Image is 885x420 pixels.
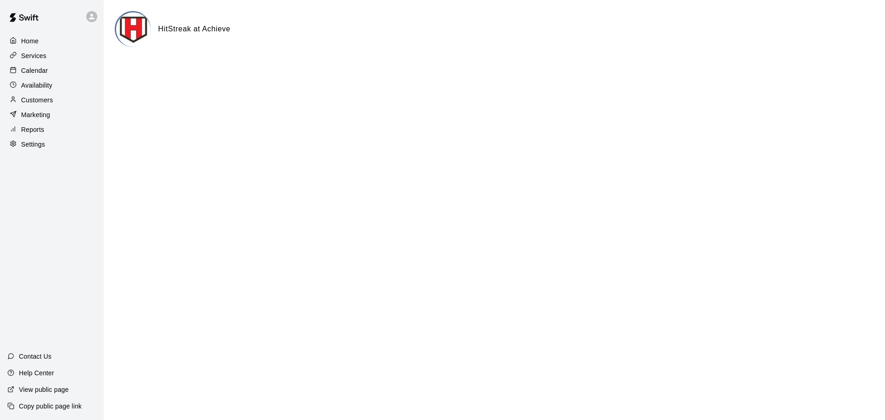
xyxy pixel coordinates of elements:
p: Customers [21,95,53,105]
h6: HitStreak at Achieve [158,23,230,35]
img: HitStreak at Achieve logo [116,12,151,47]
p: View public page [19,385,69,394]
p: Marketing [21,110,50,119]
p: Contact Us [19,352,52,361]
p: Copy public page link [19,402,82,411]
a: Settings [7,137,96,151]
a: Calendar [7,64,96,77]
p: Calendar [21,66,48,75]
a: Availability [7,78,96,92]
a: Customers [7,93,96,107]
a: Reports [7,123,96,136]
p: Availability [21,81,53,90]
a: Marketing [7,108,96,122]
p: Home [21,36,39,46]
p: Help Center [19,368,54,378]
p: Reports [21,125,44,134]
a: Home [7,34,96,48]
p: Settings [21,140,45,149]
a: Services [7,49,96,63]
p: Services [21,51,47,60]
